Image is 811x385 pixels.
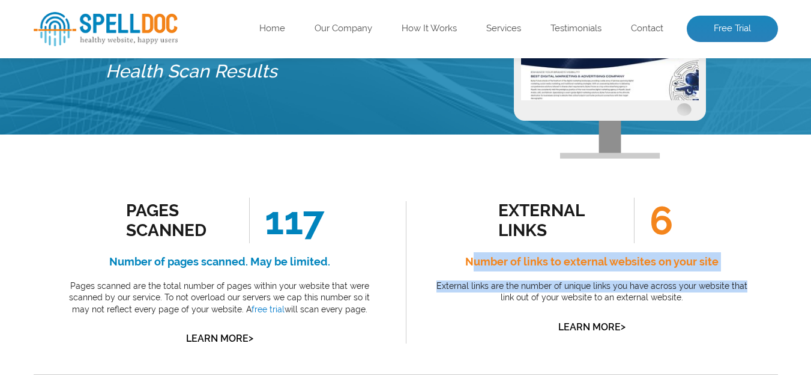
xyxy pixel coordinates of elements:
[631,23,663,35] a: Contact
[106,56,349,88] h5: Health Scan Results
[402,23,457,35] a: How It Works
[433,252,751,271] h4: Number of links to external websites on your site
[687,16,778,42] a: Free Trial
[550,23,601,35] a: Testimonials
[126,201,235,240] div: Pages Scanned
[558,321,626,333] a: Learn More>
[259,23,285,35] a: Home
[315,23,372,35] a: Our Company
[249,198,324,243] span: 117
[61,252,379,271] h4: Number of pages scanned. May be limited.
[634,198,673,243] span: 6
[34,12,178,46] img: SpellDoc
[486,23,521,35] a: Services
[433,280,751,304] p: External links are the number of unique links you have across your website that link out of your ...
[252,305,285,314] a: free trial
[186,333,253,344] a: Learn More>
[621,318,626,335] span: >
[61,280,379,316] p: Pages scanned are the total number of pages within your website that were scanned by our service....
[249,330,253,347] span: >
[498,201,607,240] div: external links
